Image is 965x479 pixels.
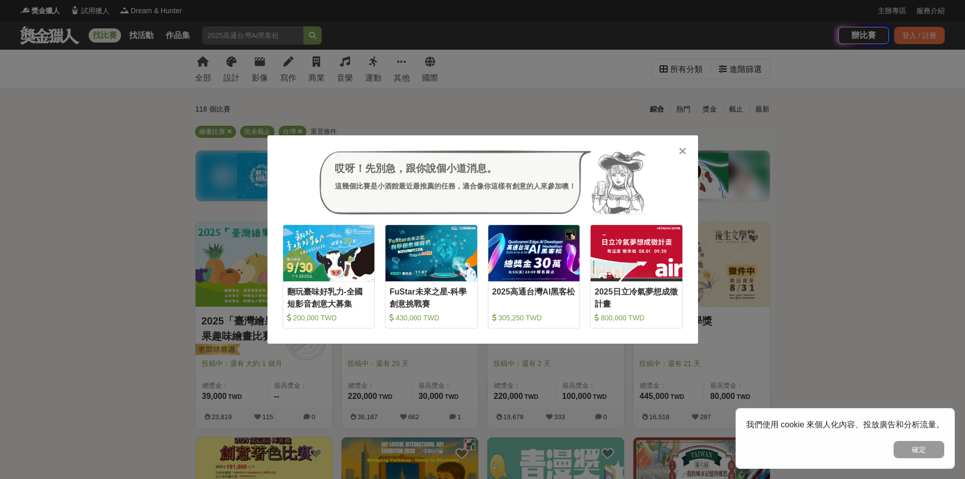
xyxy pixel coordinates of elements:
[283,225,375,328] a: Cover Image翻玩臺味好乳力-全國短影音創意大募集 200,000 TWD
[590,225,683,328] a: Cover Image2025日立冷氣夢想成徵計畫 800,000 TWD
[385,225,477,281] img: Cover Image
[488,225,580,281] img: Cover Image
[591,225,682,281] img: Cover Image
[335,181,576,192] div: 這幾個比賽是小酒館最近最推薦的任務，適合像你這樣有創意的人來參加噢！
[488,225,581,328] a: Cover Image2025高通台灣AI黑客松 305,250 TWD
[385,225,478,328] a: Cover ImageFuStar未來之星-科學創意挑戰賽 430,000 TWD
[591,151,646,214] img: Avatar
[390,313,473,323] div: 430,000 TWD
[595,313,678,323] div: 800,000 TWD
[492,286,576,309] div: 2025高通台灣AI黑客松
[595,286,678,309] div: 2025日立冷氣夢想成徵計畫
[287,286,371,309] div: 翻玩臺味好乳力-全國短影音創意大募集
[335,161,576,176] div: 哎呀！先別急，跟你說個小道消息。
[283,225,375,281] img: Cover Image
[746,420,944,429] span: 我們使用 cookie 來個人化內容、投放廣告和分析流量。
[894,441,944,458] button: 確定
[287,313,371,323] div: 200,000 TWD
[390,286,473,309] div: FuStar未來之星-科學創意挑戰賽
[492,313,576,323] div: 305,250 TWD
